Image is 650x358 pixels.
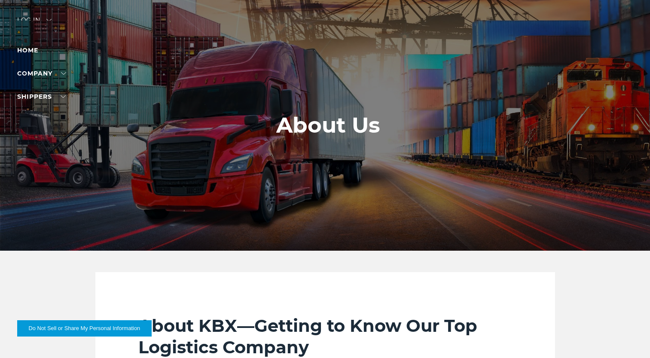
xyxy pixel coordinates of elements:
[17,46,38,54] a: Home
[293,17,357,55] img: kbx logo
[276,113,380,138] h1: About Us
[138,315,512,358] h2: About KBX—Getting to Know Our Top Logistics Company
[17,70,66,77] a: Company
[17,320,152,337] button: Do Not Sell or Share My Personal Information
[17,17,52,30] div: Log in
[17,93,66,100] a: SHIPPERS
[46,19,52,21] img: arrow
